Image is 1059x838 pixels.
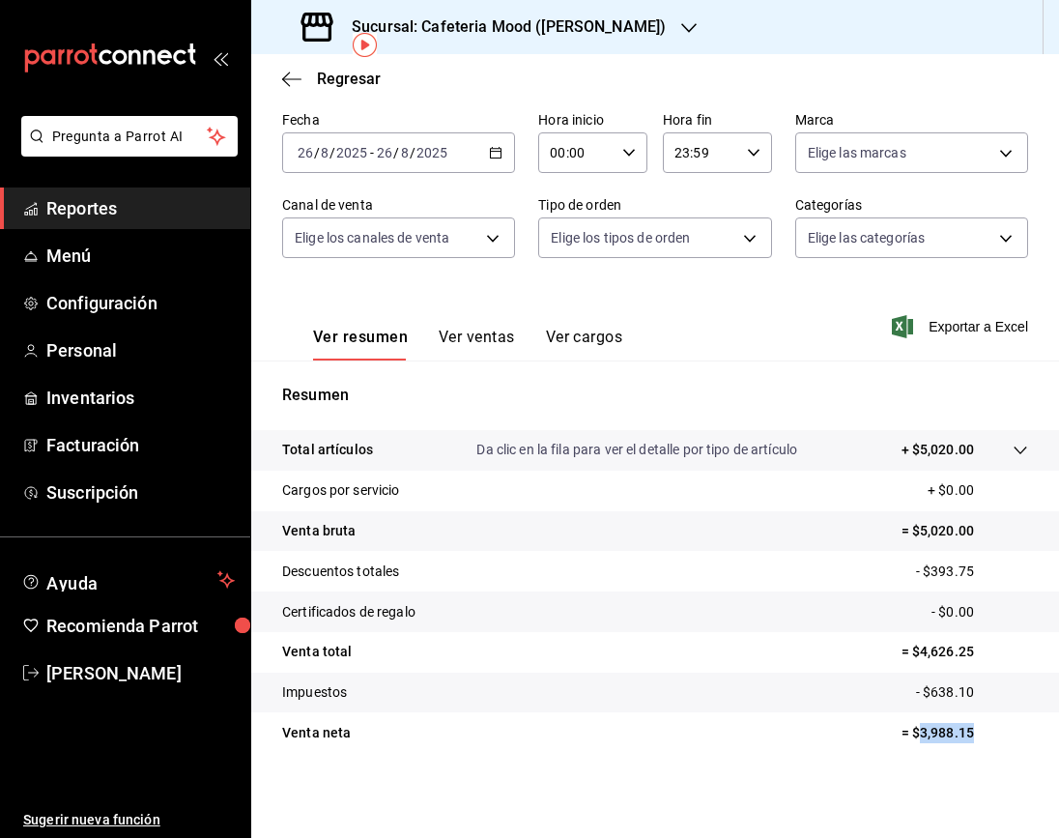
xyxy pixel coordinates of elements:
[410,145,415,160] span: /
[336,15,666,39] h3: Sucursal: Cafeteria Mood ([PERSON_NAME])
[46,385,235,411] span: Inventarios
[282,113,515,127] label: Fecha
[902,521,1028,541] p: = $5,020.00
[282,723,351,743] p: Venta neta
[282,642,352,662] p: Venta total
[902,642,1028,662] p: = $4,626.25
[282,70,381,88] button: Regresar
[46,290,235,316] span: Configuración
[46,479,235,506] span: Suscripción
[282,198,515,212] label: Canal de venta
[282,480,400,501] p: Cargos por servicio
[314,145,320,160] span: /
[46,568,210,592] span: Ayuda
[538,198,771,212] label: Tipo de orden
[902,440,974,460] p: + $5,020.00
[46,432,235,458] span: Facturación
[282,440,373,460] p: Total artículos
[46,337,235,363] span: Personal
[213,50,228,66] button: open_drawer_menu
[317,70,381,88] span: Regresar
[320,145,329,160] input: --
[400,145,410,160] input: --
[313,328,408,361] button: Ver resumen
[335,145,368,160] input: ----
[46,243,235,269] span: Menú
[21,116,238,157] button: Pregunta a Parrot AI
[916,562,1028,582] p: - $393.75
[916,682,1028,703] p: - $638.10
[902,723,1028,743] p: = $3,988.15
[52,127,208,147] span: Pregunta a Parrot AI
[282,562,399,582] p: Descuentos totales
[297,145,314,160] input: --
[439,328,515,361] button: Ver ventas
[23,810,235,830] span: Sugerir nueva función
[376,145,393,160] input: --
[370,145,374,160] span: -
[46,195,235,221] span: Reportes
[313,328,622,361] div: navigation tabs
[546,328,623,361] button: Ver cargos
[282,521,356,541] p: Venta bruta
[295,228,449,247] span: Elige los canales de venta
[928,480,1028,501] p: + $0.00
[46,660,235,686] span: [PERSON_NAME]
[795,113,1028,127] label: Marca
[14,140,238,160] a: Pregunta a Parrot AI
[353,33,377,57] img: Tooltip marker
[808,228,926,247] span: Elige las categorías
[282,384,1028,407] p: Resumen
[663,113,772,127] label: Hora fin
[415,145,448,160] input: ----
[896,315,1028,338] button: Exportar a Excel
[476,440,797,460] p: Da clic en la fila para ver el detalle por tipo de artículo
[808,143,906,162] span: Elige las marcas
[931,602,1028,622] p: - $0.00
[538,113,647,127] label: Hora inicio
[282,602,415,622] p: Certificados de regalo
[282,682,347,703] p: Impuestos
[795,198,1028,212] label: Categorías
[551,228,690,247] span: Elige los tipos de orden
[46,613,235,639] span: Recomienda Parrot
[329,145,335,160] span: /
[393,145,399,160] span: /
